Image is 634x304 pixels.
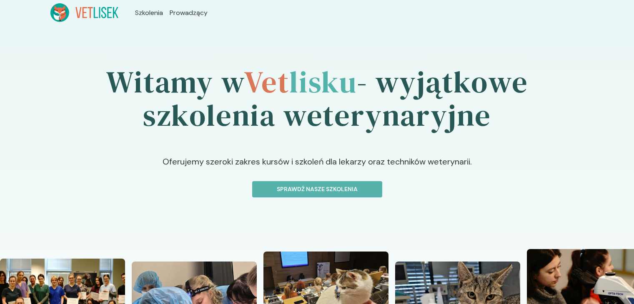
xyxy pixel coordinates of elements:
a: Szkolenia [135,8,163,18]
p: Oferujemy szeroki zakres kursów i szkoleń dla lekarzy oraz techników weterynarii. [106,155,529,181]
button: Sprawdź nasze szkolenia [252,181,382,197]
span: Vet [244,61,289,102]
h1: Witamy w - wyjątkowe szkolenia weterynaryjne [50,42,584,155]
span: lisku [289,61,357,102]
a: Prowadzący [170,8,208,18]
p: Sprawdź nasze szkolenia [259,185,375,194]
